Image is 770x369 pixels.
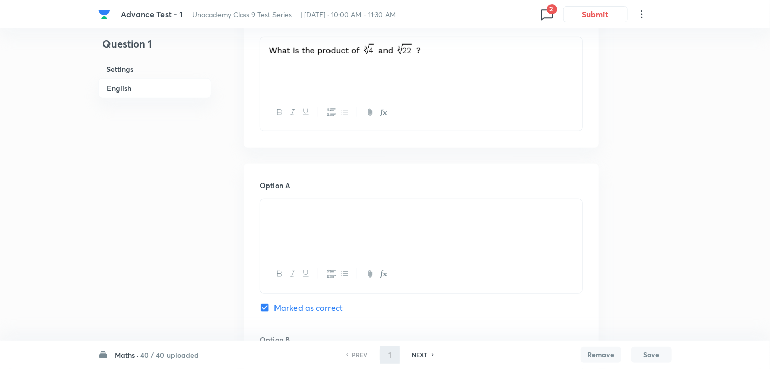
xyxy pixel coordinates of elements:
[547,4,557,14] span: 2
[268,213,268,214] img: 29-08-25-04:38:04-AM
[563,6,628,22] button: Submit
[581,347,621,363] button: Remove
[192,10,396,19] span: Unacademy Class 9 Test Series ... | [DATE] · 10:00 AM - 11:30 AM
[140,350,199,360] h6: 40 / 40 uploaded
[98,8,113,20] a: Company Logo
[631,347,672,363] button: Save
[260,334,583,345] h6: Option B
[98,8,111,20] img: Company Logo
[121,9,182,19] span: Advance Test - 1
[115,350,139,360] h6: Maths ·
[98,60,211,78] h6: Settings
[98,78,211,98] h6: English
[352,350,368,359] h6: PREV
[260,180,583,191] h6: Option A
[274,302,343,314] span: Marked as correct
[98,36,211,60] h4: Question 1
[268,43,423,56] img: 29-08-25-04:37:59-AM
[412,350,428,359] h6: NEXT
